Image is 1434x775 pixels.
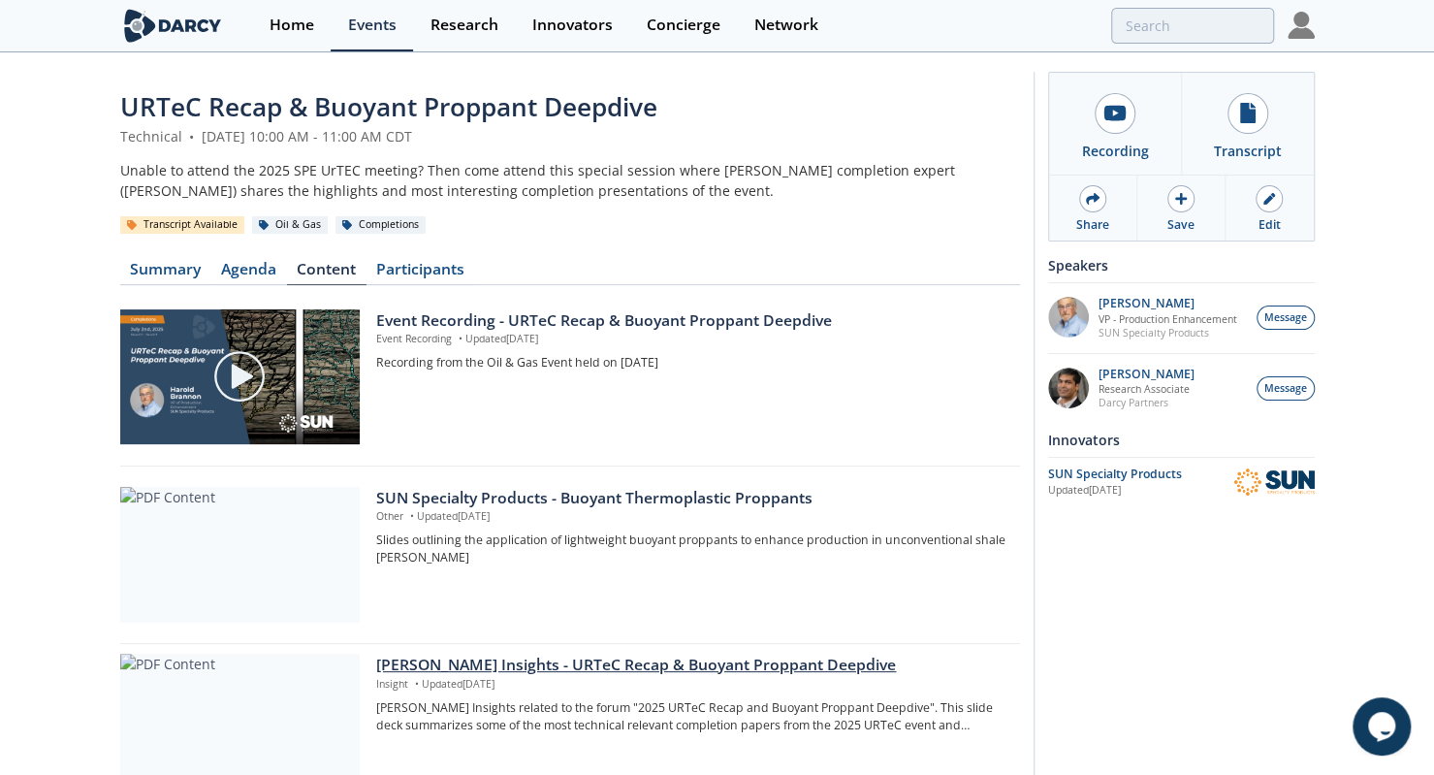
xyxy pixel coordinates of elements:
div: Home [270,17,314,33]
a: Recording [1049,73,1182,175]
p: [PERSON_NAME] [1099,297,1237,310]
iframe: chat widget [1353,697,1415,756]
div: Innovators [532,17,613,33]
p: Insight Updated [DATE] [376,677,1005,693]
p: SUN Specialty Products [1099,326,1237,339]
button: Message [1257,376,1315,401]
div: Unable to attend the 2025 SPE UrTEC meeting? Then come attend this special session where [PERSON_... [120,160,1020,201]
div: SUN Specialty Products [1048,466,1233,483]
div: [PERSON_NAME] Insights - URTeC Recap & Buoyant Proppant Deepdive [376,654,1005,677]
div: Share [1076,216,1109,234]
img: SUN Specialty Products [1233,468,1315,498]
img: play-chapters-gray.svg [212,349,267,404]
span: • [186,127,198,145]
div: Event Recording - URTeC Recap & Buoyant Proppant Deepdive [376,309,1005,333]
input: Advanced Search [1111,8,1274,44]
div: Transcript [1214,141,1282,161]
p: VP - Production Enhancement [1099,312,1237,326]
div: Network [754,17,818,33]
a: Edit [1226,176,1313,241]
div: Research [430,17,498,33]
span: • [406,509,417,523]
a: Transcript [1181,73,1314,175]
div: Concierge [647,17,720,33]
div: Speakers [1048,248,1315,282]
span: Message [1264,381,1307,397]
div: Completions [335,216,427,234]
p: [PERSON_NAME] [1099,368,1195,381]
div: Innovators [1048,423,1315,457]
div: Oil & Gas [252,216,329,234]
p: Slides outlining the application of lightweight buoyant proppants to enhance production in unconv... [376,532,1005,567]
span: Message [1264,310,1307,326]
a: SUN Specialty Products Updated[DATE] SUN Specialty Products [1048,465,1315,499]
img: logo-wide.svg [120,9,226,43]
div: SUN Specialty Products - Buoyant Thermoplastic Proppants [376,487,1005,510]
div: Technical [DATE] 10:00 AM - 11:00 AM CDT [120,126,1020,146]
p: Other Updated [DATE] [376,509,1005,525]
img: Video Content [120,309,360,444]
button: Message [1257,306,1315,330]
p: Event Recording Updated [DATE] [376,332,1005,347]
div: Events [348,17,397,33]
p: Darcy Partners [1099,396,1195,409]
span: • [411,677,422,691]
span: • [455,332,465,345]
img: 5ca76c57-d877-4041-9fab-fba965ffb485 [1048,297,1089,338]
p: Recording from the Oil & Gas Event held on [DATE] [376,354,1005,371]
a: Content [287,262,366,285]
div: Transcript Available [120,216,245,234]
img: 947f7ed3-29f3-47f9-bcd4-3b2caa58d322 [1048,368,1089,408]
img: Profile [1288,12,1315,39]
div: Save [1167,216,1195,234]
span: URTeC Recap & Buoyant Proppant Deepdive [120,89,657,124]
p: Research Associate [1099,382,1195,396]
a: Agenda [211,262,287,285]
div: Updated [DATE] [1048,483,1233,499]
p: [PERSON_NAME] Insights related to the forum "2025 URTeC Recap and Buoyant Proppant Deepdive". Thi... [376,699,1005,735]
a: Participants [366,262,475,285]
a: Video Content Event Recording - URTeC Recap & Buoyant Proppant Deepdive Event Recording •Updated[... [120,309,1020,445]
div: Recording [1081,141,1148,161]
a: PDF Content SUN Specialty Products - Buoyant Thermoplastic Proppants Other •Updated[DATE] Slides ... [120,487,1020,623]
div: Edit [1259,216,1281,234]
a: Summary [120,262,211,285]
